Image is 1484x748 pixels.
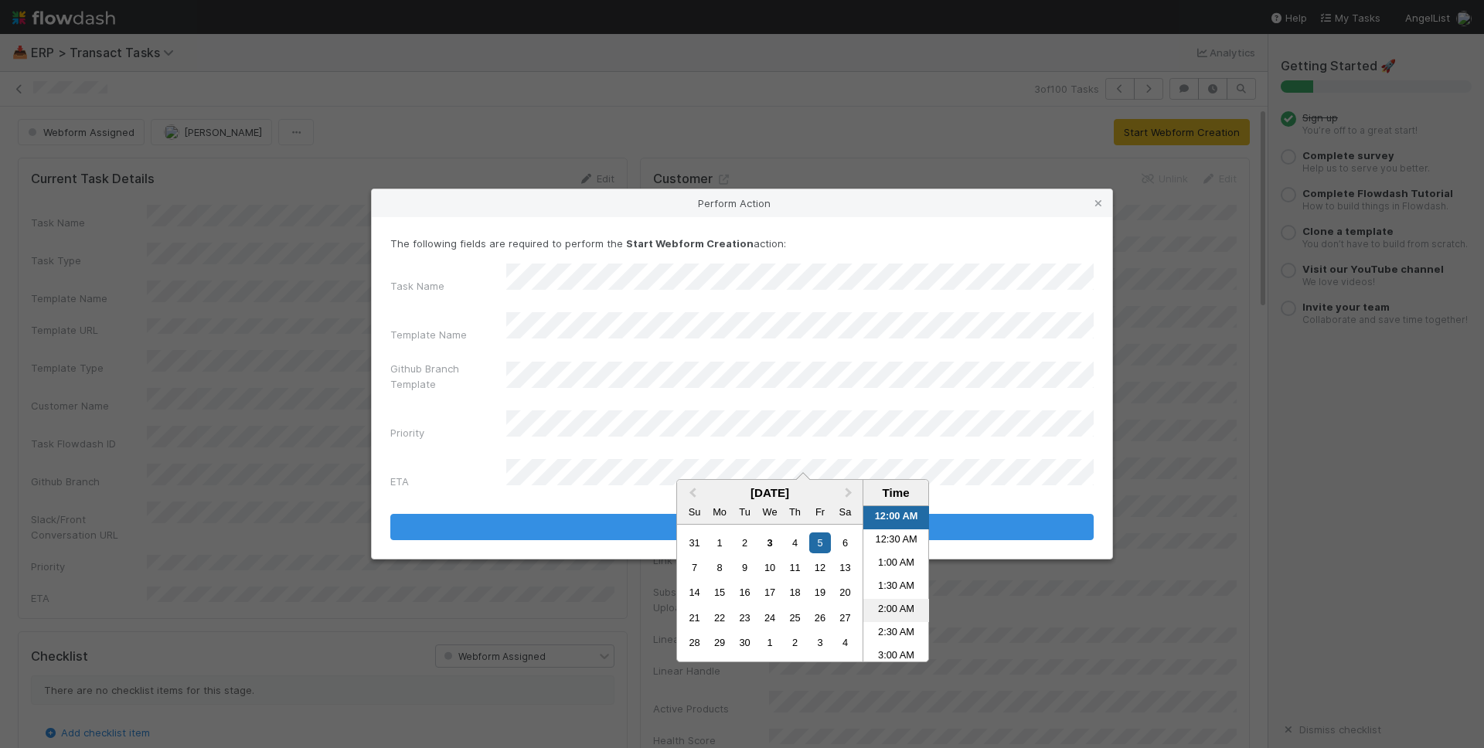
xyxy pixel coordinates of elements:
[838,481,863,506] button: Next Month
[759,532,780,553] div: Choose Wednesday, September 3rd, 2025
[809,501,830,522] div: Friday
[684,582,705,603] div: Choose Sunday, September 14th, 2025
[809,632,830,653] div: Choose Friday, October 3rd, 2025
[679,481,703,506] button: Previous Month
[390,278,444,294] label: Task Name
[863,576,929,599] li: 1:30 AM
[809,557,830,578] div: Choose Friday, September 12th, 2025
[785,607,805,628] div: Choose Thursday, September 25th, 2025
[390,327,467,342] label: Template Name
[835,501,856,522] div: Saturday
[710,501,730,522] div: Monday
[863,599,929,622] li: 2:00 AM
[684,501,705,522] div: Sunday
[759,632,780,653] div: Choose Wednesday, October 1st, 2025
[676,479,929,662] div: Choose Date and Time
[759,607,780,628] div: Choose Wednesday, September 24th, 2025
[863,645,929,668] li: 3:00 AM
[785,532,805,553] div: Choose Thursday, September 4th, 2025
[785,632,805,653] div: Choose Thursday, October 2nd, 2025
[863,529,929,552] li: 12:30 AM
[710,607,730,628] div: Choose Monday, September 22nd, 2025
[684,532,705,553] div: Choose Sunday, August 31st, 2025
[835,557,856,578] div: Choose Saturday, September 13th, 2025
[390,361,506,392] label: Github Branch Template
[835,607,856,628] div: Choose Saturday, September 27th, 2025
[710,557,730,578] div: Choose Monday, September 8th, 2025
[809,532,830,553] div: Choose Friday, September 5th, 2025
[372,189,1112,217] div: Perform Action
[809,582,830,603] div: Choose Friday, September 19th, 2025
[759,582,780,603] div: Choose Wednesday, September 17th, 2025
[684,557,705,578] div: Choose Sunday, September 7th, 2025
[835,582,856,603] div: Choose Saturday, September 20th, 2025
[390,514,1094,540] button: Start Webform Creation
[835,532,856,553] div: Choose Saturday, September 6th, 2025
[863,506,929,661] ul: Time
[863,552,929,576] li: 1:00 AM
[710,582,730,603] div: Choose Monday, September 15th, 2025
[734,532,755,553] div: Choose Tuesday, September 2nd, 2025
[863,622,929,645] li: 2:30 AM
[390,425,424,440] label: Priority
[835,632,856,653] div: Choose Saturday, October 4th, 2025
[710,532,730,553] div: Choose Monday, September 1st, 2025
[734,501,755,522] div: Tuesday
[626,237,754,250] strong: Start Webform Creation
[809,607,830,628] div: Choose Friday, September 26th, 2025
[863,506,929,529] li: 12:00 AM
[734,607,755,628] div: Choose Tuesday, September 23rd, 2025
[759,557,780,578] div: Choose Wednesday, September 10th, 2025
[390,474,409,489] label: ETA
[785,501,805,522] div: Thursday
[785,582,805,603] div: Choose Thursday, September 18th, 2025
[677,486,863,499] div: [DATE]
[734,582,755,603] div: Choose Tuesday, September 16th, 2025
[682,530,857,655] div: Month September, 2025
[734,632,755,653] div: Choose Tuesday, September 30th, 2025
[785,557,805,578] div: Choose Thursday, September 11th, 2025
[684,632,705,653] div: Choose Sunday, September 28th, 2025
[684,607,705,628] div: Choose Sunday, September 21st, 2025
[710,632,730,653] div: Choose Monday, September 29th, 2025
[390,236,1094,251] p: The following fields are required to perform the action:
[867,486,924,499] div: Time
[734,557,755,578] div: Choose Tuesday, September 9th, 2025
[759,501,780,522] div: Wednesday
